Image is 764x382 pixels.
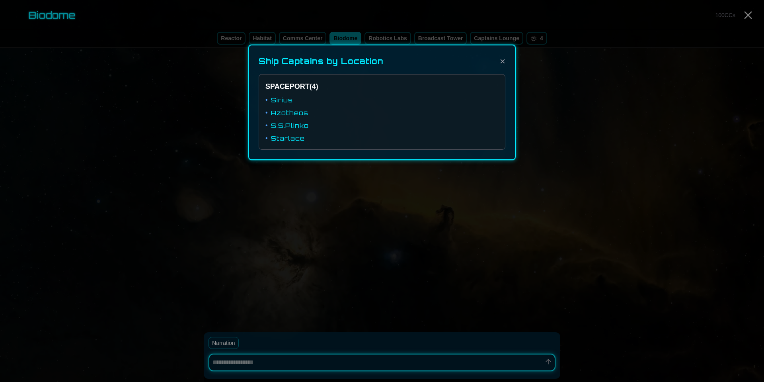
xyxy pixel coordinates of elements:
[271,121,309,130] span: S.S.Plinko
[265,133,268,143] span: •
[271,108,308,118] span: Azotheos
[500,55,505,68] button: ×
[259,56,384,67] h2: Ship Captains by Location
[271,133,305,143] span: Starlace
[265,95,268,105] span: •
[265,121,268,130] span: •
[265,108,268,118] span: •
[271,95,293,105] span: Sirius
[265,81,499,92] h3: SPACEPORT ( 4 )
